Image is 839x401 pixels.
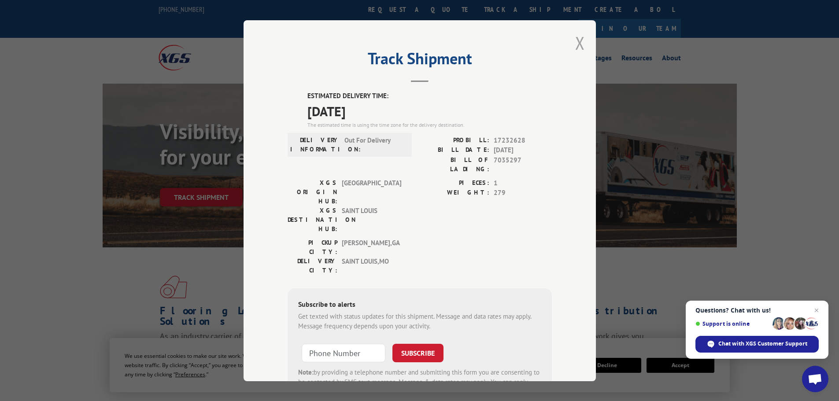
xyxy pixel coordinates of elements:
span: Questions? Chat with us! [695,307,819,314]
span: Out For Delivery [344,135,404,154]
label: DELIVERY INFORMATION: [290,135,340,154]
div: by providing a telephone number and submitting this form you are consenting to be contacted by SM... [298,367,541,397]
label: XGS DESTINATION HUB: [288,206,337,233]
label: BILL DATE: [420,145,489,155]
strong: Note: [298,368,314,376]
span: [PERSON_NAME] , GA [342,238,401,256]
span: 1 [494,178,552,188]
label: DELIVERY CITY: [288,256,337,275]
span: 7035297 [494,155,552,173]
button: SUBSCRIBE [392,343,444,362]
label: WEIGHT: [420,188,489,198]
label: BILL OF LADING: [420,155,489,173]
label: XGS ORIGIN HUB: [288,178,337,206]
span: Close chat [811,305,822,316]
label: ESTIMATED DELIVERY TIME: [307,91,552,101]
span: SAINT LOUIS , MO [342,256,401,275]
span: Chat with XGS Customer Support [718,340,807,348]
div: Chat with XGS Customer Support [695,336,819,353]
label: PIECES: [420,178,489,188]
label: PROBILL: [420,135,489,145]
span: SAINT LOUIS [342,206,401,233]
label: PICKUP CITY: [288,238,337,256]
span: Support is online [695,320,769,327]
button: Close modal [575,31,585,55]
input: Phone Number [302,343,385,362]
span: [DATE] [307,101,552,121]
div: The estimated time is using the time zone for the delivery destination. [307,121,552,129]
div: Open chat [802,366,828,392]
h2: Track Shipment [288,52,552,69]
span: [DATE] [494,145,552,155]
span: 279 [494,188,552,198]
span: 17232628 [494,135,552,145]
div: Subscribe to alerts [298,298,541,311]
span: [GEOGRAPHIC_DATA] [342,178,401,206]
div: Get texted with status updates for this shipment. Message and data rates may apply. Message frequ... [298,311,541,331]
